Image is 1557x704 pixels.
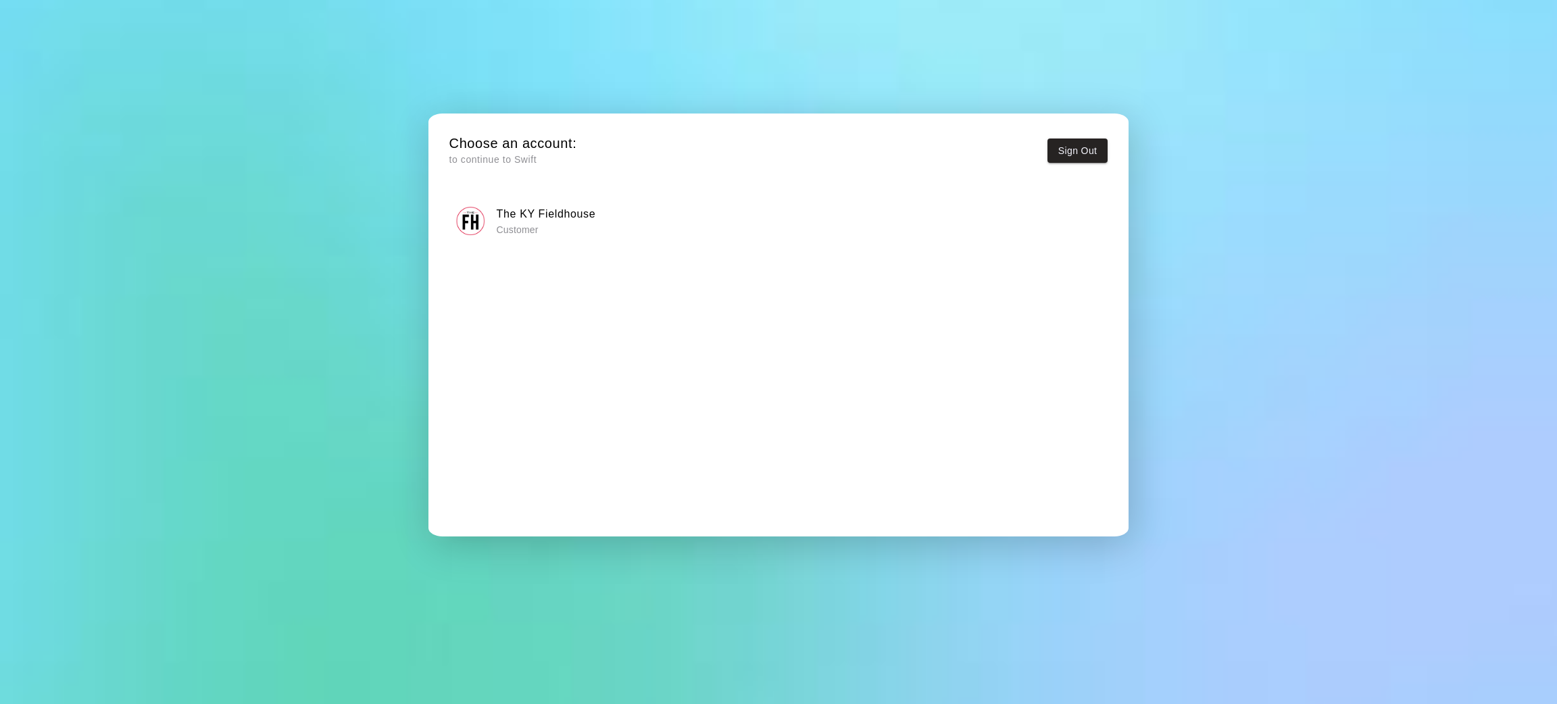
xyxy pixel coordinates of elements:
h5: Choose an account: [449,134,577,153]
p: to continue to Swift [449,153,577,167]
img: The KY Fieldhouse [453,204,487,238]
button: The KY FieldhouseThe KY Fieldhouse Customer [449,199,1108,242]
p: Customer [497,223,596,236]
h6: The KY Fieldhouse [497,205,596,223]
button: Sign Out [1047,139,1108,164]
